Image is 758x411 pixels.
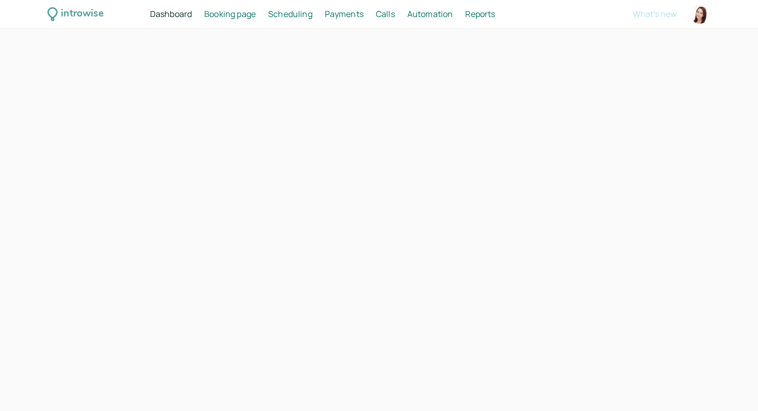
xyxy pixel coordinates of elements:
[47,6,104,22] a: introwise
[407,8,453,21] a: Automation
[376,8,395,20] span: Calls
[465,8,495,21] a: Reports
[633,9,677,19] button: What's new
[689,4,711,25] a: Account
[150,8,192,20] span: Dashboard
[150,8,192,21] a: Dashboard
[376,8,395,21] a: Calls
[204,8,256,20] span: Booking page
[268,8,312,21] a: Scheduling
[465,8,495,20] span: Reports
[61,6,103,22] div: introwise
[325,8,364,20] span: Payments
[325,8,364,21] a: Payments
[407,8,453,20] span: Automation
[204,8,256,21] a: Booking page
[633,8,677,20] span: What's new
[268,8,312,20] span: Scheduling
